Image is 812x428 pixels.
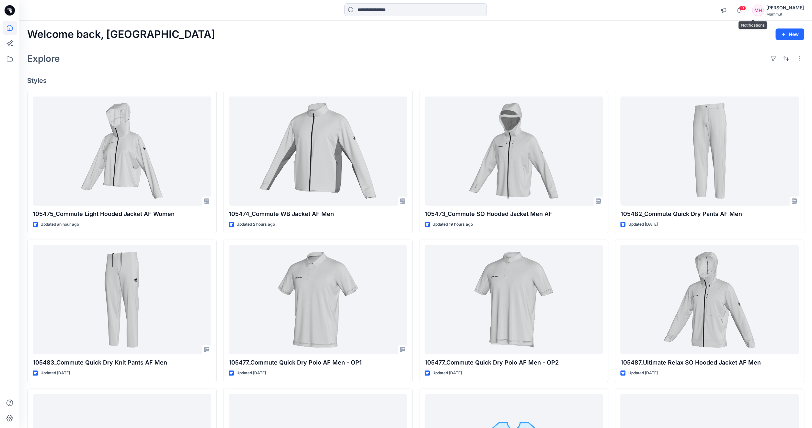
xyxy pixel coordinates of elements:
h4: Styles [27,77,804,84]
p: 105473_Commute SO Hooded Jacket Men AF [425,209,603,219]
button: New [775,28,804,40]
p: 105482_Commute Quick Dry Pants AF Men [620,209,799,219]
div: MH [752,5,764,16]
p: 105487_Ultimate Relax SO Hooded Jacket AF Men [620,358,799,367]
a: 105483_Commute Quick Dry Knit Pants AF Men [33,245,211,354]
p: Updated 2 hours ago [236,221,275,228]
p: Updated an hour ago [40,221,79,228]
p: Updated [DATE] [432,370,462,377]
p: Updated [DATE] [40,370,70,377]
p: 105477_Commute Quick Dry Polo AF Men - OP2 [425,358,603,367]
a: 105475_Commute Light Hooded Jacket AF Women [33,96,211,206]
a: 105482_Commute Quick Dry Pants AF Men [620,96,799,206]
a: 105477_Commute Quick Dry Polo AF Men - OP1 [229,245,407,354]
div: Mammut [766,12,804,17]
div: [PERSON_NAME] [766,4,804,12]
p: 105474_Commute WB Jacket AF Men [229,209,407,219]
h2: Explore [27,53,60,64]
p: Updated [DATE] [628,221,658,228]
p: 105483_Commute Quick Dry Knit Pants AF Men [33,358,211,367]
p: Updated [DATE] [628,370,658,377]
span: 13 [739,6,746,11]
p: Updated [DATE] [236,370,266,377]
h2: Welcome back, [GEOGRAPHIC_DATA] [27,28,215,40]
a: 105473_Commute SO Hooded Jacket Men AF [425,96,603,206]
a: 105477_Commute Quick Dry Polo AF Men - OP2 [425,245,603,354]
a: 105474_Commute WB Jacket AF Men [229,96,407,206]
p: 105477_Commute Quick Dry Polo AF Men - OP1 [229,358,407,367]
p: Updated 19 hours ago [432,221,473,228]
p: 105475_Commute Light Hooded Jacket AF Women [33,209,211,219]
a: 105487_Ultimate Relax SO Hooded Jacket AF Men [620,245,799,354]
